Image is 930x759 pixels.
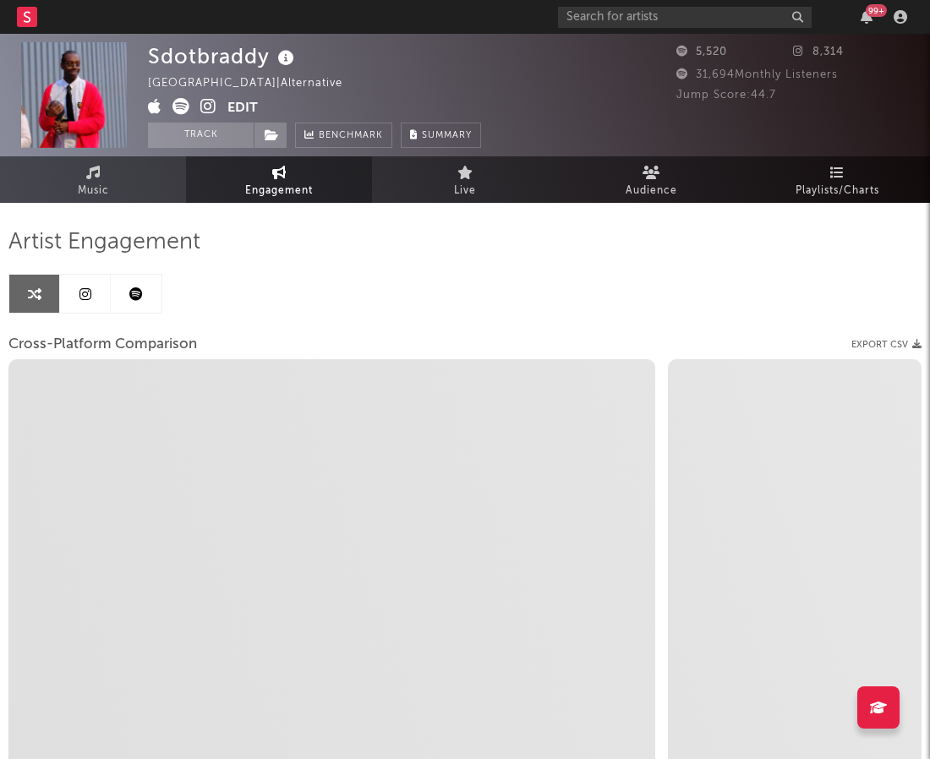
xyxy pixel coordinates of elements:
button: Export CSV [851,340,922,350]
div: Sdotbraddy [148,42,298,70]
a: Audience [558,156,744,203]
span: Music [78,181,109,201]
button: Track [148,123,254,148]
a: Playlists/Charts [744,156,930,203]
span: 31,694 Monthly Listeners [676,69,838,80]
button: 99+ [861,10,873,24]
span: 8,314 [793,46,844,57]
div: [GEOGRAPHIC_DATA] | Alternative [148,74,362,94]
span: 5,520 [676,46,727,57]
span: Summary [422,131,472,140]
span: Playlists/Charts [796,181,879,201]
a: Live [372,156,558,203]
button: Edit [227,98,258,119]
span: Cross-Platform Comparison [8,335,197,355]
button: Summary [401,123,481,148]
span: Live [454,181,476,201]
span: Engagement [245,181,313,201]
input: Search for artists [558,7,812,28]
span: Artist Engagement [8,232,200,253]
span: Benchmark [319,126,383,146]
div: 99 + [866,4,887,17]
span: Jump Score: 44.7 [676,90,776,101]
a: Engagement [186,156,372,203]
a: Benchmark [295,123,392,148]
span: Audience [626,181,677,201]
